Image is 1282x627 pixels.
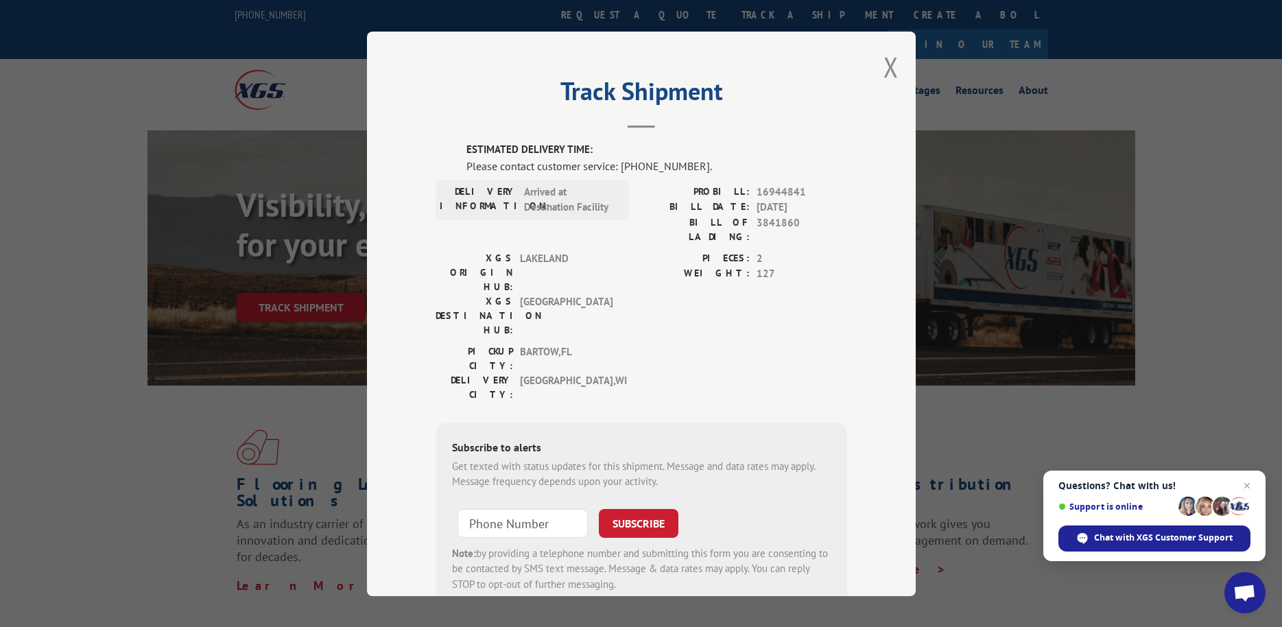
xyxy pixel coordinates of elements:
[440,184,517,215] label: DELIVERY INFORMATION:
[524,184,617,215] span: Arrived at Destination Facility
[599,508,678,537] button: SUBSCRIBE
[641,266,750,282] label: WEIGHT:
[466,142,847,158] label: ESTIMATED DELIVERY TIME:
[641,184,750,200] label: PROBILL:
[458,508,588,537] input: Phone Number
[757,250,847,266] span: 2
[1094,532,1233,544] span: Chat with XGS Customer Support
[883,49,899,85] button: Close modal
[466,157,847,174] div: Please contact customer service: [PHONE_NUMBER].
[452,438,831,458] div: Subscribe to alerts
[1058,525,1250,552] div: Chat with XGS Customer Support
[757,266,847,282] span: 127
[520,250,613,294] span: LAKELAND
[520,294,613,337] span: [GEOGRAPHIC_DATA]
[436,82,847,108] h2: Track Shipment
[436,294,513,337] label: XGS DESTINATION HUB:
[757,184,847,200] span: 16944841
[1239,477,1255,494] span: Close chat
[1058,480,1250,491] span: Questions? Chat with us!
[436,372,513,401] label: DELIVERY CITY:
[757,215,847,244] span: 3841860
[436,344,513,372] label: PICKUP CITY:
[452,545,831,592] div: by providing a telephone number and submitting this form you are consenting to be contacted by SM...
[452,458,831,489] div: Get texted with status updates for this shipment. Message and data rates may apply. Message frequ...
[1058,501,1174,512] span: Support is online
[641,215,750,244] label: BILL OF LADING:
[436,250,513,294] label: XGS ORIGIN HUB:
[1224,572,1266,613] div: Open chat
[641,200,750,215] label: BILL DATE:
[452,546,476,559] strong: Note:
[641,250,750,266] label: PIECES:
[520,372,613,401] span: [GEOGRAPHIC_DATA] , WI
[757,200,847,215] span: [DATE]
[520,344,613,372] span: BARTOW , FL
